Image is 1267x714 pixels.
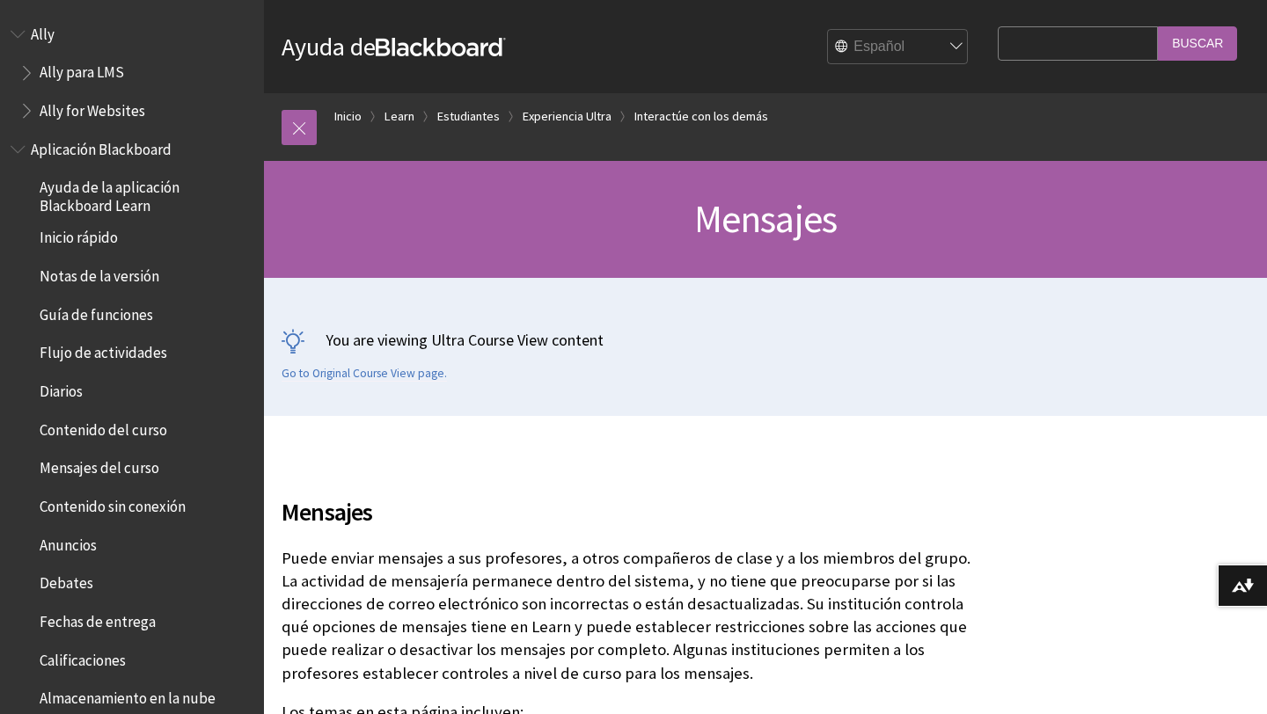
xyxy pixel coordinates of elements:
a: Experiencia Ultra [523,106,612,127]
span: Almacenamiento en la nube [40,684,216,708]
strong: Blackboard [376,38,506,56]
span: Contenido sin conexión [40,492,186,515]
a: Interactúe con los demás [634,106,768,127]
nav: Book outline for Anthology Ally Help [11,19,253,126]
span: Mensajes del curso [40,454,159,477]
h2: Mensajes [282,472,989,530]
a: Learn [384,106,414,127]
span: Notas de la versión [40,261,159,285]
input: Buscar [1158,26,1237,61]
span: Debates [40,569,93,593]
span: Ayuda de la aplicación Blackboard Learn [40,173,252,215]
span: Inicio rápido [40,223,118,247]
a: Inicio [334,106,362,127]
span: Calificaciones [40,645,126,669]
span: Flujo de actividades [40,339,167,362]
span: Mensajes [694,194,838,243]
span: Guía de funciones [40,300,153,324]
select: Site Language Selector [828,30,969,65]
span: Contenido del curso [40,415,167,439]
span: Anuncios [40,530,97,554]
a: Ayuda deBlackboard [282,31,506,62]
span: Aplicación Blackboard [31,135,172,158]
span: Ally [31,19,55,43]
p: Puede enviar mensajes a sus profesores, a otros compañeros de clase y a los miembros del grupo. L... [282,547,989,685]
span: Diarios [40,376,83,400]
p: You are viewing Ultra Course View content [282,329,1249,351]
a: Estudiantes [437,106,500,127]
a: Go to Original Course View page. [282,366,447,382]
span: Fechas de entrega [40,607,156,630]
span: Ally para LMS [40,58,124,82]
span: Ally for Websites [40,96,145,120]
